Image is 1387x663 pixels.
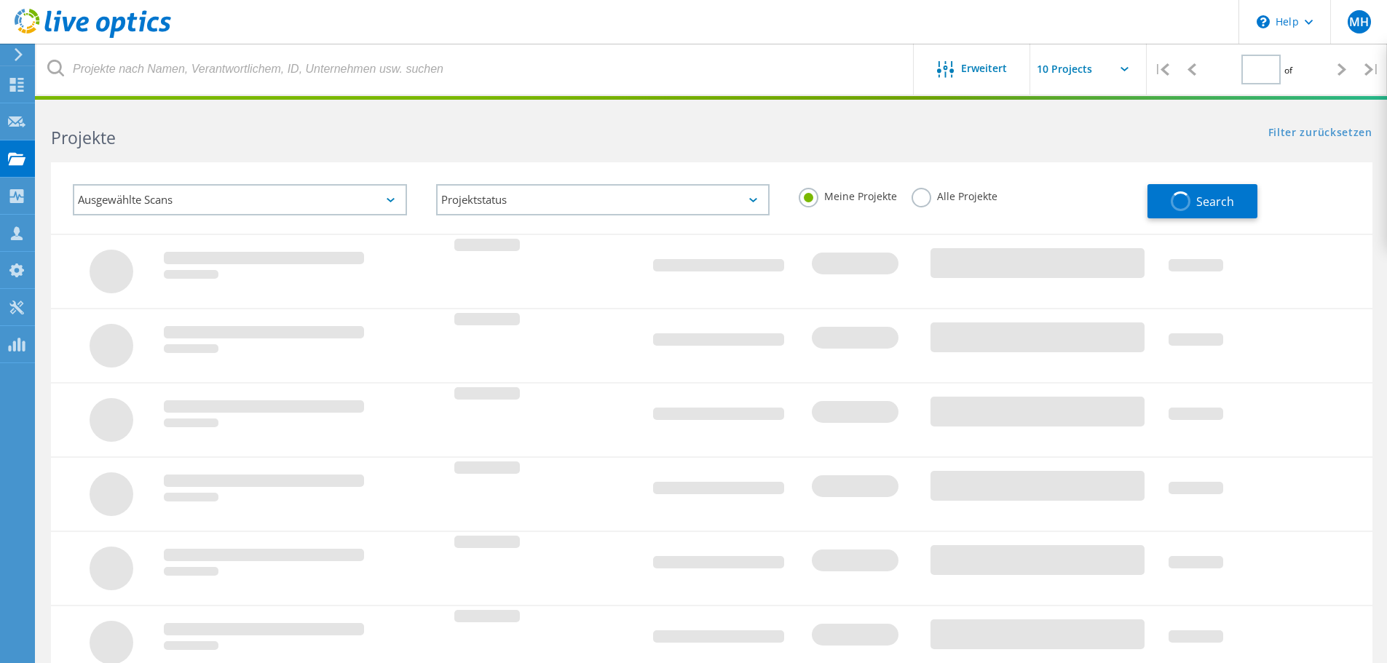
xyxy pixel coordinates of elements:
[961,63,1007,74] span: Erweitert
[1357,44,1387,95] div: |
[1196,194,1234,210] span: Search
[1147,44,1177,95] div: |
[51,126,116,149] b: Projekte
[1284,64,1292,76] span: of
[1349,16,1369,28] span: MH
[1257,15,1270,28] svg: \n
[912,188,997,202] label: Alle Projekte
[1147,184,1257,218] button: Search
[799,188,897,202] label: Meine Projekte
[15,31,171,41] a: Live Optics Dashboard
[436,184,770,215] div: Projektstatus
[36,44,914,95] input: Projekte nach Namen, Verantwortlichem, ID, Unternehmen usw. suchen
[73,184,407,215] div: Ausgewählte Scans
[1268,127,1372,140] a: Filter zurücksetzen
